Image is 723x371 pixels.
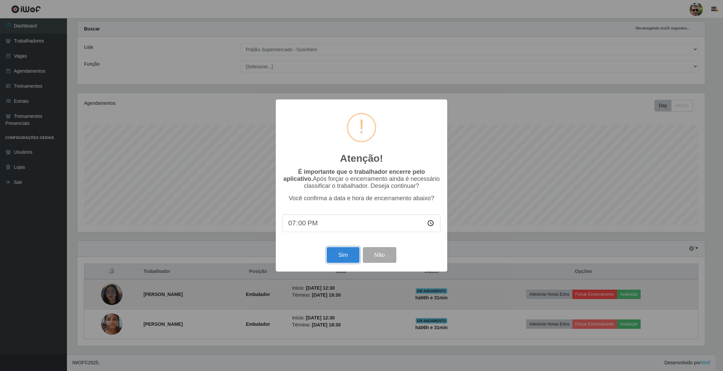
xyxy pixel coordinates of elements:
[340,152,383,164] h2: Atenção!
[363,247,396,263] button: Não
[283,168,425,182] b: É importante que o trabalhador encerre pelo aplicativo.
[283,168,440,190] p: Após forçar o encerramento ainda é necessário classificar o trabalhador. Deseja continuar?
[283,195,440,202] p: Você confirma a data e hora de encerramento abaixo?
[327,247,359,263] button: Sim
